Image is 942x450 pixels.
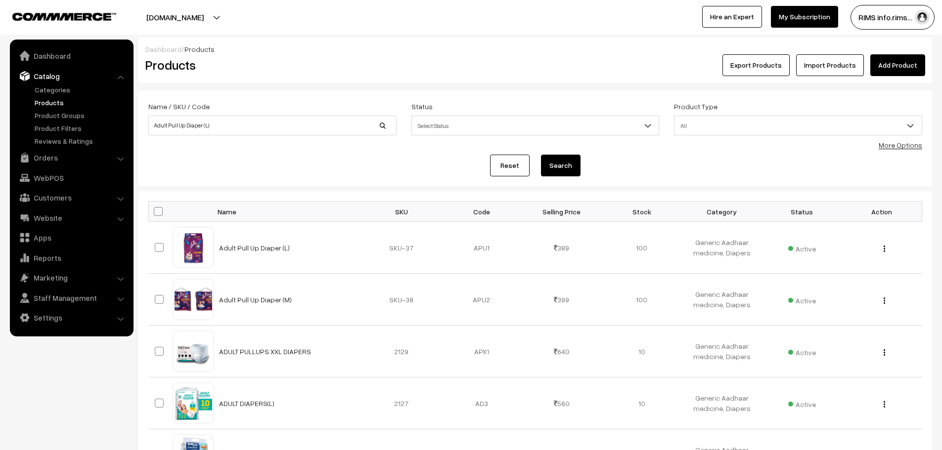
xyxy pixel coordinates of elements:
[490,155,530,176] a: Reset
[682,202,762,222] th: Category
[219,244,290,252] a: Adult Pull Up Diaper (L)
[682,326,762,377] td: Generic Aadhaar medicine, Diapers
[522,202,602,222] th: Selling Price
[442,202,522,222] th: Code
[219,295,292,304] a: Adult Pull Up Diaper (M)
[442,274,522,326] td: APU2
[32,97,130,108] a: Products
[674,116,922,135] span: All
[12,149,130,166] a: Orders
[788,293,816,306] span: Active
[219,399,274,408] a: ADULT DIAPERS(L)
[12,13,116,20] img: COMMMERCE
[602,274,682,326] td: 100
[522,377,602,429] td: 560
[12,189,130,206] a: Customers
[771,6,838,28] a: My Subscription
[851,5,935,30] button: RIMS info.rims…
[12,209,130,227] a: Website
[602,326,682,377] td: 10
[12,169,130,187] a: WebPOS
[870,54,925,76] a: Add Product
[602,377,682,429] td: 10
[442,377,522,429] td: AD3
[602,202,682,222] th: Stock
[411,101,433,112] label: Status
[12,67,130,85] a: Catalog
[12,10,99,22] a: COMMMERCE
[32,123,130,133] a: Product Filters
[12,47,130,65] a: Dashboard
[842,202,922,222] th: Action
[411,116,660,135] span: Select Status
[674,101,718,112] label: Product Type
[361,326,442,377] td: 2129
[702,6,762,28] a: Hire an Expert
[361,202,442,222] th: SKU
[674,117,922,134] span: All
[145,45,181,53] a: Dashboard
[412,117,659,134] span: Select Status
[762,202,842,222] th: Status
[722,54,790,76] button: Export Products
[12,229,130,246] a: Apps
[682,377,762,429] td: Generic Aadhaar medicine, Diapers
[32,84,130,95] a: Categories
[879,141,922,149] a: More Options
[213,202,361,222] th: Name
[148,101,210,112] label: Name / SKU / Code
[145,44,925,54] div: /
[361,274,442,326] td: SKU-38
[788,345,816,358] span: Active
[219,347,311,356] a: ADULT PULLUPS XXL DIAPERS
[12,309,130,327] a: Settings
[884,349,885,356] img: Menu
[541,155,581,176] button: Search
[884,297,885,304] img: Menu
[522,274,602,326] td: 399
[915,10,930,25] img: user
[788,397,816,409] span: Active
[602,222,682,274] td: 100
[884,245,885,252] img: Menu
[32,110,130,121] a: Product Groups
[361,377,442,429] td: 2127
[12,269,130,286] a: Marketing
[442,222,522,274] td: APU1
[148,116,397,135] input: Name / SKU / Code
[184,45,215,53] span: Products
[788,241,816,254] span: Active
[32,136,130,146] a: Reviews & Ratings
[12,289,130,307] a: Staff Management
[796,54,864,76] a: Import Products
[522,326,602,377] td: 640
[112,5,238,30] button: [DOMAIN_NAME]
[442,326,522,377] td: APX1
[884,401,885,408] img: Menu
[682,274,762,326] td: Generic Aadhaar medicine, Diapers
[682,222,762,274] td: Generic Aadhaar medicine, Diapers
[522,222,602,274] td: 389
[145,57,396,73] h2: Products
[361,222,442,274] td: SKU-37
[12,249,130,267] a: Reports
